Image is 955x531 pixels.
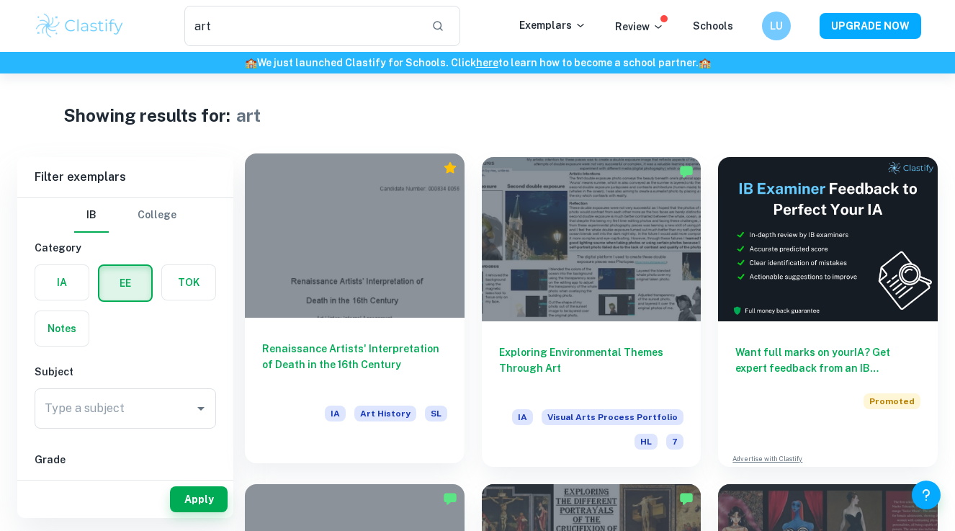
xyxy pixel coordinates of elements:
[34,12,125,40] img: Clastify logo
[732,454,802,464] a: Advertise with Clastify
[693,20,733,32] a: Schools
[519,17,586,33] p: Exemplars
[99,266,151,300] button: EE
[35,265,89,300] button: IA
[443,161,457,175] div: Premium
[138,198,176,233] button: College
[735,344,920,376] h6: Want full marks on your IA ? Get expert feedback from an IB examiner!
[3,55,952,71] h6: We just launched Clastify for Schools. Click to learn how to become a school partner.
[699,57,711,68] span: 🏫
[191,398,211,419] button: Open
[718,157,938,321] img: Thumbnail
[162,265,215,300] button: TOK
[74,198,109,233] button: IB
[245,157,465,467] a: Renaissance Artists' Interpretation of Death in the 16th CenturyIAArt HistorySL
[635,434,658,450] span: HL
[820,13,921,39] button: UPGRADE NOW
[170,486,228,512] button: Apply
[17,157,233,197] h6: Filter exemplars
[762,12,791,40] button: LU
[615,19,664,35] p: Review
[184,6,420,46] input: Search for any exemplars...
[74,198,176,233] div: Filter type choice
[35,240,216,256] h6: Category
[718,157,938,467] a: Want full marks on yourIA? Get expert feedback from an IB examiner!PromotedAdvertise with Clastify
[864,393,920,409] span: Promoted
[262,341,447,388] h6: Renaissance Artists' Interpretation of Death in the 16th Century
[499,344,684,392] h6: Exploring Environmental Themes Through Art
[245,57,257,68] span: 🏫
[542,409,683,425] span: Visual Arts Process Portfolio
[768,18,785,34] h6: LU
[425,406,447,421] span: SL
[35,364,216,380] h6: Subject
[236,102,261,128] h1: art
[912,481,941,509] button: Help and Feedback
[63,102,230,128] h1: Showing results for:
[35,311,89,346] button: Notes
[679,491,694,506] img: Marked
[325,406,346,421] span: IA
[482,157,701,467] a: Exploring Environmental Themes Through ArtIAVisual Arts Process PortfolioHL7
[443,491,457,506] img: Marked
[476,57,498,68] a: here
[354,406,416,421] span: Art History
[512,409,533,425] span: IA
[679,164,694,179] img: Marked
[666,434,683,450] span: 7
[35,452,216,468] h6: Grade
